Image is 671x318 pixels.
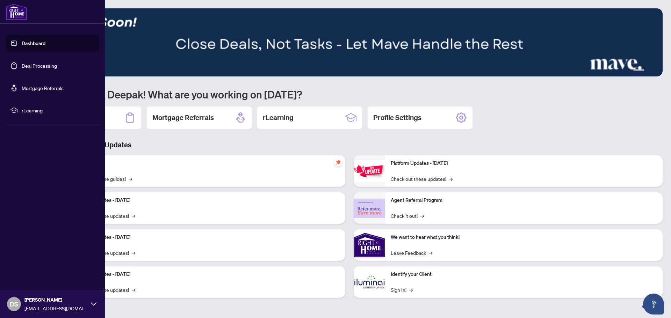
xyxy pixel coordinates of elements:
span: [EMAIL_ADDRESS][DOMAIN_NAME] [24,304,87,312]
button: 3 [628,69,630,72]
p: Platform Updates - [DATE] [73,197,340,204]
h2: rLearning [263,113,294,123]
img: Identify your Client [354,266,385,298]
span: rLearning [22,106,94,114]
span: → [420,212,424,220]
span: → [409,286,413,294]
a: Deal Processing [22,62,57,69]
p: We want to hear what you think! [391,234,657,241]
p: Platform Updates - [DATE] [391,160,657,167]
span: → [132,212,135,220]
h2: Profile Settings [373,113,421,123]
a: Sign In!→ [391,286,413,294]
a: Leave Feedback→ [391,249,432,257]
button: 1 [616,69,619,72]
a: Mortgage Referrals [22,85,64,91]
a: Check out these updates!→ [391,175,453,183]
span: → [429,249,432,257]
img: logo [6,3,27,20]
img: Agent Referral Program [354,199,385,218]
span: → [132,249,135,257]
span: pushpin [334,158,342,167]
p: Identify your Client [391,271,657,278]
img: Slide 3 [36,8,663,76]
button: Open asap [643,294,664,315]
a: Check it out!→ [391,212,424,220]
span: → [449,175,453,183]
p: Platform Updates - [DATE] [73,271,340,278]
p: Agent Referral Program [391,197,657,204]
h3: Brokerage & Industry Updates [36,140,663,150]
span: → [129,175,132,183]
button: 4 [633,69,644,72]
img: Platform Updates - June 23, 2025 [354,160,385,182]
a: Dashboard [22,40,45,46]
span: [PERSON_NAME] [24,296,87,304]
h1: Welcome back Deepak! What are you working on [DATE]? [36,88,663,101]
img: We want to hear what you think! [354,229,385,261]
p: Self-Help [73,160,340,167]
span: → [132,286,135,294]
button: 5 [647,69,650,72]
button: 2 [622,69,625,72]
button: 6 [653,69,656,72]
span: DS [10,299,18,309]
p: Platform Updates - [DATE] [73,234,340,241]
h2: Mortgage Referrals [152,113,214,123]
